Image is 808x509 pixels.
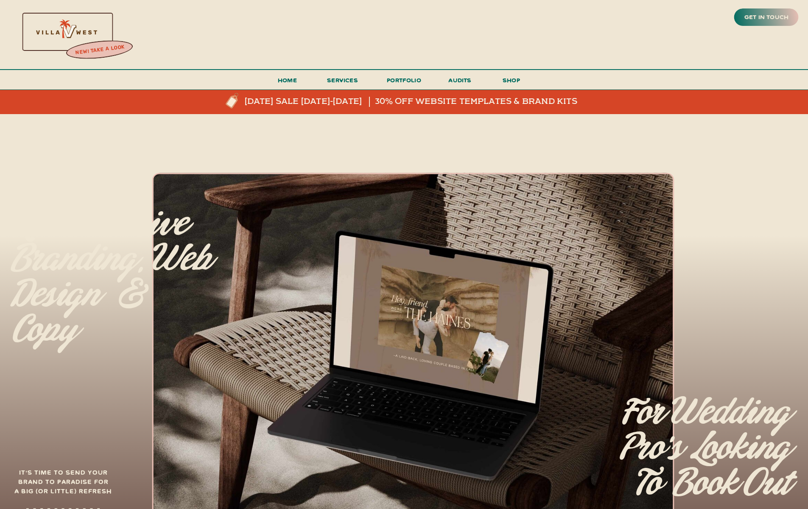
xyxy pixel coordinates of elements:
a: get in touch [743,11,790,23]
p: All-inclusive branding, web design & copy [12,207,215,327]
a: new! take a look [65,42,134,59]
a: audits [447,75,473,89]
a: 30% off website templates & brand kits [375,97,585,107]
span: services [327,76,358,84]
a: Home [274,75,301,90]
a: shop [491,75,532,89]
h3: It's time to send your brand to paradise for a big (or little) refresh [13,467,114,500]
a: [DATE] sale [DATE]-[DATE] [245,97,390,107]
a: portfolio [384,75,424,90]
a: services [325,75,361,90]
